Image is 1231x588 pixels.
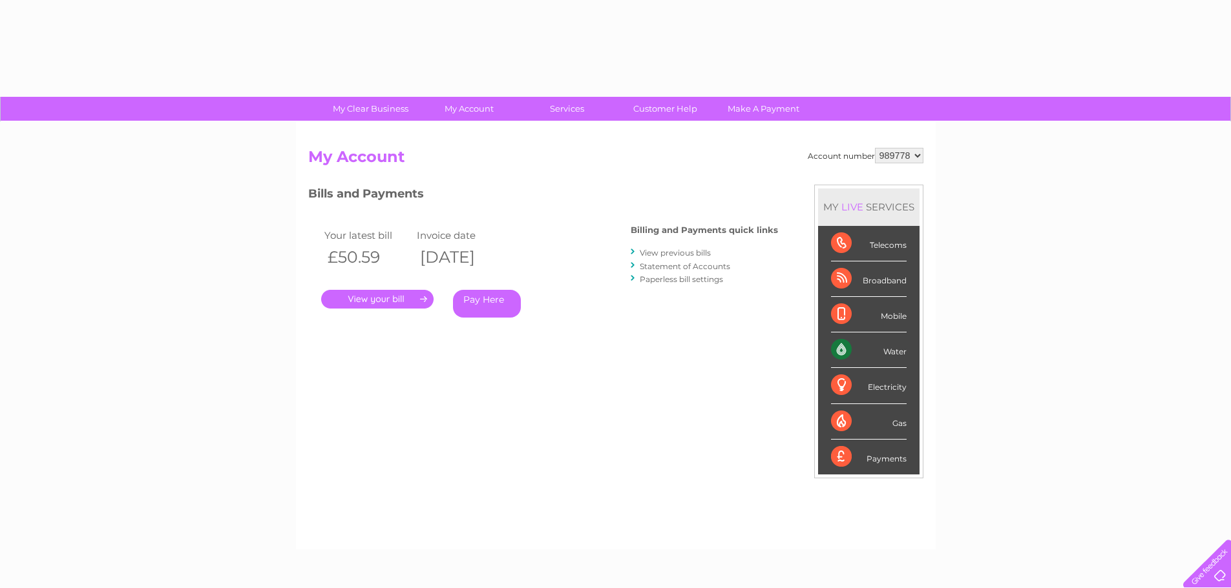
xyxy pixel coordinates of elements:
th: [DATE] [414,244,507,270]
a: Statement of Accounts [640,261,730,271]
a: Make A Payment [710,97,817,121]
a: Services [514,97,620,121]
div: Telecoms [831,226,907,261]
th: £50.59 [321,244,414,270]
div: Account number [808,148,923,163]
div: Broadband [831,261,907,297]
a: My Clear Business [317,97,424,121]
div: Gas [831,404,907,440]
a: Paperless bill settings [640,274,723,284]
a: View previous bills [640,248,711,258]
div: LIVE [839,201,866,213]
h4: Billing and Payments quick links [631,225,778,235]
div: Payments [831,440,907,474]
a: Pay Here [453,290,521,318]
div: Electricity [831,368,907,403]
td: Invoice date [414,227,507,244]
div: Mobile [831,297,907,332]
a: Customer Help [612,97,719,121]
div: Water [831,332,907,368]
a: My Account [416,97,522,121]
h3: Bills and Payments [308,185,778,207]
h2: My Account [308,148,923,172]
div: MY SERVICES [818,188,920,225]
a: . [321,290,434,309]
td: Your latest bill [321,227,414,244]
